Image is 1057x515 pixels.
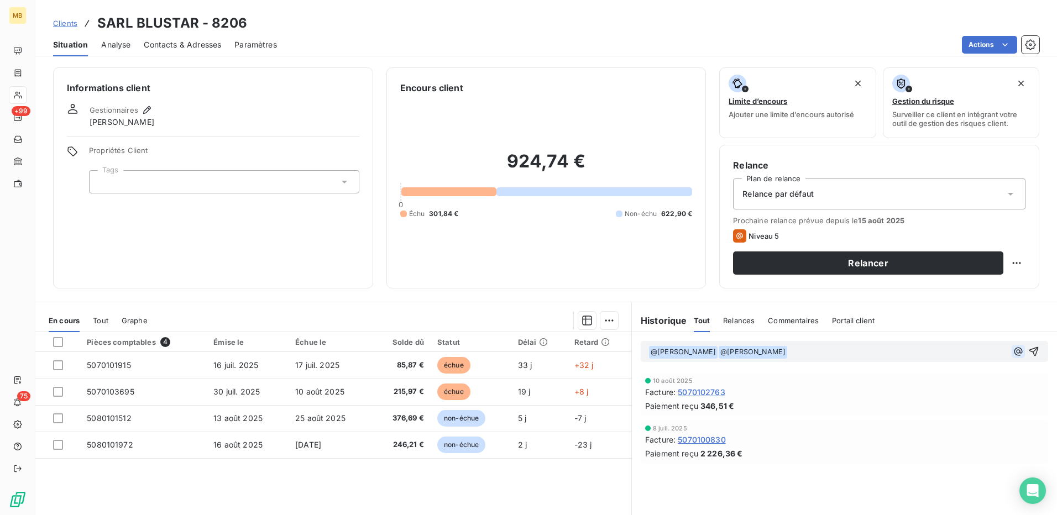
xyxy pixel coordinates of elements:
span: Propriétés Client [89,146,359,161]
span: Paramètres [234,39,277,50]
span: 622,90 € [661,209,692,219]
span: Échu [409,209,425,219]
span: 246,21 € [379,439,424,450]
span: Situation [53,39,88,50]
span: Gestionnaires [90,106,138,114]
span: 15 août 2025 [858,216,904,225]
span: Contacts & Adresses [144,39,221,50]
span: 301,84 € [429,209,458,219]
input: Ajouter une valeur [98,177,107,187]
h6: Encours client [400,81,463,94]
div: Statut [437,338,505,346]
span: 2 226,36 € [700,448,743,459]
span: -23 j [574,440,592,449]
span: 13 août 2025 [213,413,263,423]
div: Retard [574,338,625,346]
button: Relancer [733,251,1003,275]
span: 215,97 € [379,386,424,397]
div: MB [9,7,27,24]
span: @ [PERSON_NAME] [649,346,718,359]
span: Clients [53,19,77,28]
span: [DATE] [295,440,321,449]
span: 30 juil. 2025 [213,387,260,396]
span: Gestion du risque [892,97,954,106]
h6: Informations client [67,81,359,94]
span: Graphe [122,316,148,325]
div: Pièces comptables [87,337,200,347]
span: Niveau 5 [749,232,779,240]
div: Open Intercom Messenger [1019,477,1046,504]
a: Clients [53,18,77,29]
span: Ajouter une limite d’encours autorisé [729,110,854,119]
button: Gestion du risqueSurveiller ce client en intégrant votre outil de gestion des risques client. [883,67,1039,138]
h3: SARL BLUSTAR - 8206 [97,13,247,33]
span: 5070102763 [678,386,725,398]
span: 75 [17,391,30,401]
span: 4 [160,337,170,347]
h6: Relance [733,159,1025,172]
span: 19 j [518,387,531,396]
span: Portail client [832,316,875,325]
span: Facture : [645,386,676,398]
span: Limite d’encours [729,97,787,106]
span: 10 août 2025 [653,377,693,384]
span: 346,51 € [700,400,734,412]
span: Paiement reçu [645,400,698,412]
span: -7 j [574,413,587,423]
h2: 924,74 € [400,150,693,183]
button: Limite d’encoursAjouter une limite d’encours autorisé [719,67,876,138]
a: +99 [9,108,26,126]
span: Paiement reçu [645,448,698,459]
span: 16 août 2025 [213,440,263,449]
span: 5070100830 [678,434,726,445]
span: Tout [694,316,710,325]
span: 5 j [518,413,526,423]
span: +32 j [574,360,594,370]
span: Tout [93,316,108,325]
span: Commentaires [768,316,819,325]
span: échue [437,383,470,400]
span: Non-échu [625,209,657,219]
span: Surveiller ce client en intégrant votre outil de gestion des risques client. [892,110,1030,128]
span: Facture : [645,434,676,445]
span: 8 juil. 2025 [653,425,687,432]
span: 10 août 2025 [295,387,344,396]
span: 17 juil. 2025 [295,360,339,370]
span: 25 août 2025 [295,413,346,423]
span: 85,87 € [379,360,424,371]
span: +8 j [574,387,589,396]
div: Échue le [295,338,365,346]
span: Analyse [101,39,130,50]
span: non-échue [437,410,485,427]
img: Logo LeanPay [9,491,27,508]
h6: Historique [632,314,687,327]
span: 33 j [518,360,532,370]
span: 5070103695 [87,387,134,396]
div: Émise le [213,338,282,346]
span: non-échue [437,437,485,453]
button: Actions [962,36,1017,54]
span: 0 [399,200,403,209]
span: 5080101972 [87,440,133,449]
span: Relance par défaut [742,188,814,199]
span: Relances [723,316,755,325]
span: Prochaine relance prévue depuis le [733,216,1025,225]
div: Délai [518,338,561,346]
span: 376,69 € [379,413,424,424]
span: [PERSON_NAME] [90,117,154,128]
span: 5080101512 [87,413,132,423]
span: 5070101915 [87,360,131,370]
span: échue [437,357,470,374]
span: 2 j [518,440,527,449]
span: @ [PERSON_NAME] [719,346,787,359]
span: 16 juil. 2025 [213,360,258,370]
span: +99 [12,106,30,116]
span: En cours [49,316,80,325]
div: Solde dû [379,338,424,346]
